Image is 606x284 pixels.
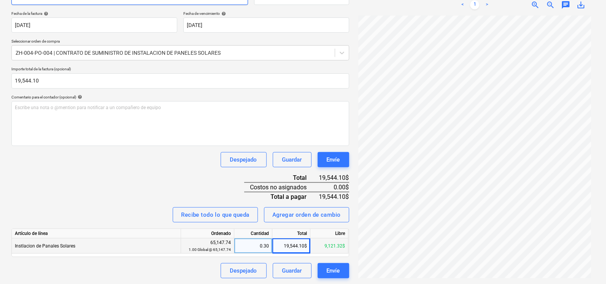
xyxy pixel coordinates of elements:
div: Envíe [327,155,340,165]
div: 0.00$ [319,182,349,192]
button: Recibe todo lo que queda [173,207,258,222]
div: Cantidad [234,229,272,238]
span: chat [561,0,570,10]
a: Next page [482,0,491,10]
div: Guardar [282,155,302,165]
div: 19,544.10$ [272,238,310,254]
div: Ordenado [181,229,234,238]
button: Envíe [318,152,349,167]
div: Envíe [327,266,340,276]
input: Fecha de vencimiento no especificada [183,17,349,33]
div: 0.30 [237,238,269,254]
small: 1.00 Global @ 65,147.74 [189,248,231,252]
div: Fecha de la factura [11,11,177,16]
div: Total [272,229,310,238]
span: help [42,11,48,16]
div: Recibe todo lo que queda [181,210,249,220]
input: Fecha de factura no especificada [11,17,177,33]
input: Importe total de la factura (opcional) [11,73,349,89]
div: Widget de chat [568,248,606,284]
div: Artículo de línea [12,229,181,238]
span: help [76,95,82,99]
div: Fecha de vencimiento [183,11,349,16]
div: 19,544.10$ [319,192,349,201]
div: 65,147.74 [184,239,231,253]
button: Guardar [273,152,312,167]
span: Instlacion de Panales Solares [15,243,75,249]
button: Despejado [221,152,267,167]
p: Importe total de la factura (opcional) [11,67,349,73]
button: Despejado [221,263,267,278]
div: Guardar [282,266,302,276]
div: Total a pagar [244,192,319,201]
button: Guardar [273,263,312,278]
div: Despejado [230,266,257,276]
span: help [220,11,226,16]
a: Page 1 is your current page [470,0,479,10]
div: Libre [310,229,348,238]
div: Agregar orden de cambio [272,210,341,220]
div: Costos no asignados [244,182,319,192]
span: save_alt [576,0,585,10]
button: Envíe [318,263,349,278]
button: Agregar orden de cambio [264,207,349,222]
div: 19,544.10$ [319,173,349,182]
p: Seleccionar orden de compra [11,39,349,45]
a: Previous page [458,0,467,10]
div: Despejado [230,155,257,165]
div: 9,121.32$ [310,238,348,254]
span: zoom_in [531,0,540,10]
iframe: Chat Widget [568,248,606,284]
div: Comentario para el contador (opcional) [11,95,349,100]
span: zoom_out [546,0,555,10]
div: Total [244,173,319,182]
